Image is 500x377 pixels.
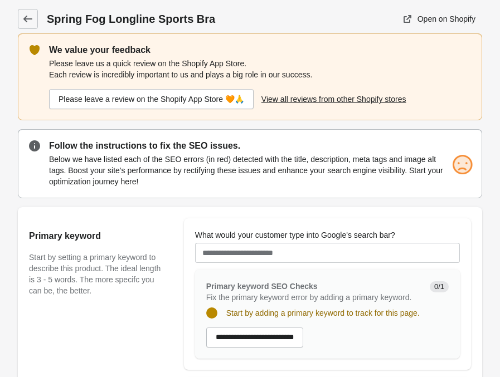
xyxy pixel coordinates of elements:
[451,154,473,176] img: sad.png
[29,229,162,243] h2: Primary keyword
[257,89,411,109] a: View all reviews from other Shopify stores
[397,9,482,29] a: Open on Shopify
[430,281,449,292] span: 0/1
[49,69,459,80] p: Each review is incredibly important to us and plays a big role in our success.
[226,309,420,317] span: Start by adding a primary keyword to track for this page.
[206,282,318,291] span: Primary keyword SEO Checks
[49,43,459,57] p: We value your feedback
[49,139,471,153] p: Follow the instructions to fix the SEO issues.
[418,14,475,23] div: Open on Shopify
[206,292,421,303] p: Fix the primary keyword error by adding a primary keyword.
[29,252,162,296] p: Start by setting a primary keyword to describe this product. The ideal length is 3 - 5 words. The...
[49,154,471,187] p: Below we have listed each of the SEO errors (in red) detected with the title, description, meta t...
[49,58,459,69] p: Please leave us a quick review on the Shopify App Store.
[59,95,244,104] div: Please leave a review on the Shopify App Store 🧡🙏
[47,11,302,27] h1: Spring Fog Longline Sports Bra
[195,229,395,241] label: What would your customer type into Google's search bar?
[49,89,254,109] a: Please leave a review on the Shopify App Store 🧡🙏
[261,95,406,104] div: View all reviews from other Shopify stores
